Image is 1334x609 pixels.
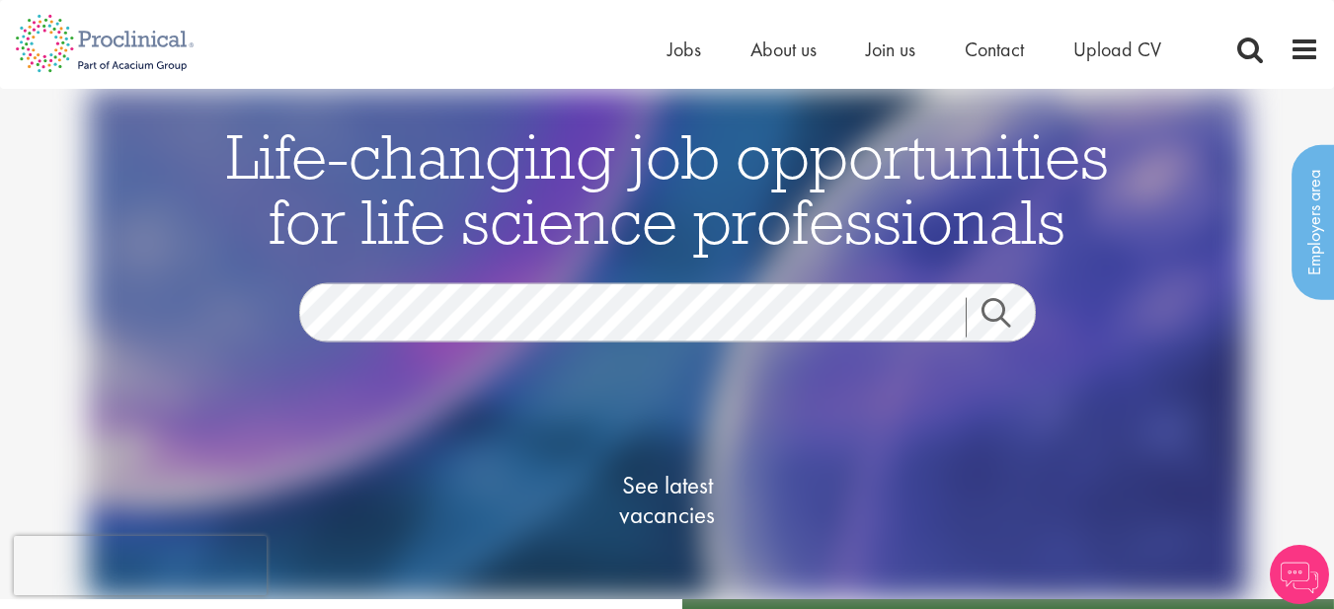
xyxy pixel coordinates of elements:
img: Chatbot [1270,545,1329,604]
a: Join us [866,37,915,62]
a: Jobs [667,37,701,62]
a: Upload CV [1073,37,1161,62]
a: Contact [965,37,1024,62]
span: See latest vacancies [569,471,766,530]
a: See latestvacancies [569,392,766,609]
iframe: reCAPTCHA [14,536,267,595]
a: About us [750,37,817,62]
span: Life-changing job opportunities for life science professionals [226,116,1109,261]
img: candidate home [87,89,1247,599]
a: Job search submit button [966,298,1051,338]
